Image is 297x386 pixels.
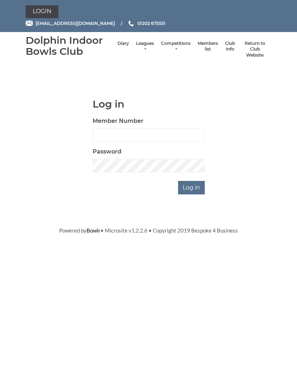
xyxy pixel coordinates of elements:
label: Member Number [93,117,144,125]
a: Return to Club Website [242,41,268,58]
a: Email [EMAIL_ADDRESS][DOMAIN_NAME] [26,20,115,27]
img: Phone us [129,21,134,26]
h1: Log in [93,99,205,110]
span: [EMAIL_ADDRESS][DOMAIN_NAME] [36,21,115,26]
a: Club Info [225,41,235,52]
a: Diary [118,41,129,47]
span: 01202 675551 [137,21,166,26]
a: Bowlr [87,227,100,234]
a: Leagues [136,41,154,52]
a: Login [26,5,58,18]
span: Powered by • Microsite v1.2.2.6 • Copyright 2019 Bespoke 4 Business [59,227,238,234]
a: Members list [198,41,218,52]
a: Competitions [161,41,191,52]
label: Password [93,147,121,156]
input: Log in [178,181,205,194]
img: Email [26,21,33,26]
div: Dolphin Indoor Bowls Club [26,35,114,57]
a: Phone us 01202 675551 [127,20,166,27]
